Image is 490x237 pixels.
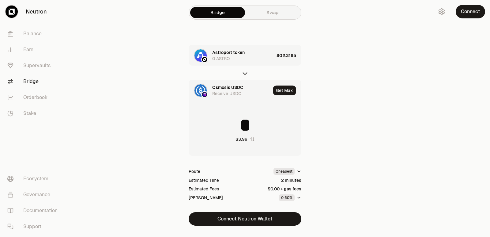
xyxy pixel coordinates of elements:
[273,168,295,175] div: Cheapest
[189,45,274,66] div: ASTRO LogoNeutron LogoAstroport token0 ASTRO
[273,86,296,95] button: Get Max
[281,177,301,183] div: 2 minutes
[245,7,300,18] a: Swap
[212,55,230,62] div: 0 ASTRO
[2,42,66,58] a: Earn
[212,90,241,97] div: Receive USDC
[2,171,66,187] a: Ecosystem
[189,177,219,183] div: Estimated Time
[189,168,200,174] div: Route
[202,57,207,62] img: Neutron Logo
[194,49,207,62] img: ASTRO Logo
[236,136,247,142] div: $3.99
[279,194,301,201] button: 0.50%
[279,194,295,201] div: 0.50%
[456,5,485,18] button: Connect
[212,49,245,55] div: Astroport token
[236,136,255,142] button: $3.99
[2,58,66,74] a: Supervaults
[194,84,207,97] img: USDC Logo
[268,186,301,192] div: $0.00 + gas fees
[2,219,66,235] a: Support
[189,186,219,192] div: Estimated Fees
[2,203,66,219] a: Documentation
[189,212,301,226] button: Connect Neutron Wallet
[202,92,207,97] img: Osmosis Logo
[2,74,66,90] a: Bridge
[2,105,66,121] a: Stake
[2,90,66,105] a: Orderbook
[189,80,270,101] div: USDC LogoOsmosis LogoOsmosis USDCReceive USDC
[2,187,66,203] a: Governance
[190,7,245,18] a: Bridge
[277,45,301,66] div: 802.3185
[273,168,301,175] button: Cheapest
[212,84,243,90] div: Osmosis USDC
[189,195,223,201] div: [PERSON_NAME]
[189,45,301,66] button: ASTRO LogoNeutron LogoAstroport token0 ASTRO802.3185
[2,26,66,42] a: Balance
